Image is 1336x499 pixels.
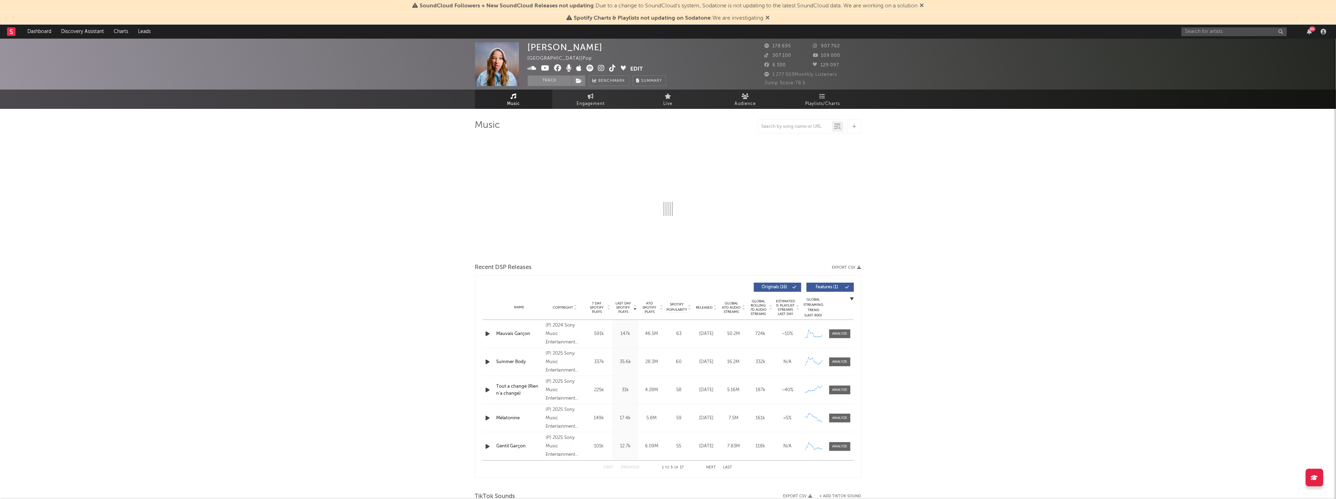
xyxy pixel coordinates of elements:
a: Dashboard [22,25,56,39]
input: Search by song name or URL [758,124,832,130]
button: Originals(16) [754,283,801,292]
div: [DATE] [695,330,718,337]
span: Features ( 1 ) [811,285,843,289]
div: 591k [588,330,611,337]
span: 1 277 503 Monthly Listeners [765,72,837,77]
span: : Due to a change to SoundCloud's system, Sodatone is not updating to the latest SoundCloud data.... [420,3,917,9]
a: Mélatonine [496,415,542,422]
div: (P) 2025 Sony Music Entertainment France [546,406,584,431]
span: 109 000 [813,53,840,58]
span: Live [664,100,673,108]
div: 4.28M [640,387,663,394]
a: Charts [109,25,133,39]
span: Last Day Spotify Plays [614,301,633,314]
div: 724k [749,330,772,337]
input: Search for artists [1182,27,1287,36]
span: to [665,466,670,469]
div: 149k [588,415,611,422]
div: (P) 2025 Sony Music Entertainment France SAS [546,434,584,459]
span: Playlists/Charts [805,100,840,108]
button: + Add TikTok Sound [812,494,861,498]
div: Global Streaming Trend (Last 60D) [803,297,824,318]
span: Copyright [553,306,573,310]
span: Engagement [577,100,605,108]
div: 1 5 17 [654,464,692,472]
span: Global ATD Audio Streams [722,301,741,314]
span: Spotify Charts & Playlists not updating on Sodatone [574,15,711,21]
a: Audience [707,90,784,109]
a: Engagement [552,90,630,109]
button: Edit [631,65,643,73]
div: 337k [588,359,611,366]
a: Playlists/Charts [784,90,861,109]
span: Originals ( 16 ) [758,285,791,289]
a: Mauvais Garçon [496,330,542,337]
div: Name [496,305,542,310]
a: Tout a changé (Rien n'a changé) [496,383,542,397]
span: Estimated % Playlist Streams Last Day [776,299,795,316]
div: [GEOGRAPHIC_DATA] | Pop [528,54,600,63]
button: Track [528,75,572,86]
span: Benchmark [599,77,625,85]
span: Global Rolling 7D Audio Streams [749,299,768,316]
div: (P) 2024 Sony Music Entertainment France SAS [546,321,584,347]
div: N/A [776,443,799,450]
div: ~ 40 % [776,387,799,394]
a: Summer Body [496,359,542,366]
a: Benchmark [589,75,629,86]
span: 6 300 [765,63,786,67]
button: Export CSV [832,265,861,270]
div: N/A [776,359,799,366]
span: SoundCloud Followers + New SoundCloud Releases not updating [420,3,594,9]
button: 86 [1307,29,1312,34]
span: of [674,466,679,469]
a: Music [475,90,552,109]
button: Features(1) [807,283,854,292]
div: [PERSON_NAME] [528,42,603,52]
div: (P) 2025 Sony Music Entertainment France [546,377,584,403]
span: Dismiss [920,3,924,9]
span: Audience [735,100,756,108]
div: <5% [776,415,799,422]
div: 60 [667,359,691,366]
span: Recent DSP Releases [475,263,532,272]
span: Summary [641,79,662,83]
span: Dismiss [765,15,770,21]
button: Previous [621,466,640,470]
div: 101k [588,443,611,450]
span: Released [696,306,713,310]
span: : We are investigating [574,15,763,21]
span: ATD Spotify Plays [640,301,659,314]
span: 307 100 [765,53,791,58]
div: 86 [1309,26,1316,32]
div: 28.3M [640,359,663,366]
span: Spotify Popularity [666,302,687,313]
a: Discovery Assistant [56,25,109,39]
div: 5.16M [722,387,745,394]
button: Last [723,466,732,470]
div: [DATE] [695,387,718,394]
button: First [604,466,614,470]
button: + Add TikTok Sound [820,494,861,498]
div: ~ 10 % [776,330,799,337]
div: 50.2M [722,330,745,337]
div: 5.8M [640,415,663,422]
a: Gentil Garçon [496,443,542,450]
div: 58 [667,387,691,394]
button: Next [706,466,716,470]
div: 31k [614,387,637,394]
span: 7 Day Spotify Plays [588,301,606,314]
div: 161k [749,415,772,422]
span: Music [507,100,520,108]
div: 63 [667,330,691,337]
div: [DATE] [695,415,718,422]
div: 59 [667,415,691,422]
div: [DATE] [695,443,718,450]
button: Export CSV [783,494,812,498]
div: [DATE] [695,359,718,366]
span: 907 762 [813,44,840,48]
